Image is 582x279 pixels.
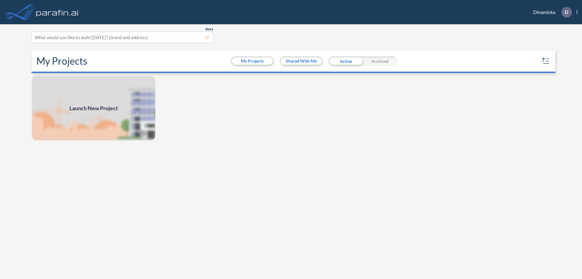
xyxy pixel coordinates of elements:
[32,75,156,141] a: Launch New Project
[524,7,577,18] div: Dinamicka
[232,57,273,65] button: My Projects
[36,55,87,67] h2: My Projects
[32,75,156,141] img: add
[565,9,568,15] p: D
[363,56,397,66] div: Archived
[281,57,322,65] button: Shared With Me
[69,104,118,112] span: Launch New Project
[329,56,363,66] div: Active
[35,6,80,18] img: logo
[541,56,550,66] button: sort
[206,27,213,32] span: Beta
